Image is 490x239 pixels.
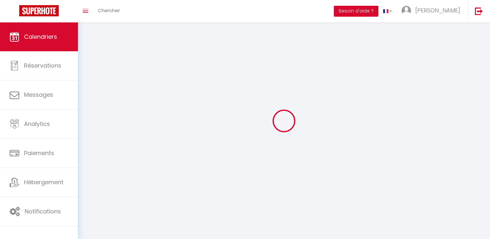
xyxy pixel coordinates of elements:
[401,6,411,15] img: ...
[24,33,57,41] span: Calendriers
[475,7,483,15] img: logout
[24,149,54,157] span: Paiements
[25,207,61,215] span: Notifications
[334,6,378,17] button: Besoin d'aide ?
[24,120,50,128] span: Analytics
[24,178,63,186] span: Hébergement
[19,5,59,16] img: Super Booking
[415,6,460,14] span: [PERSON_NAME]
[24,62,61,70] span: Réservations
[98,7,120,14] span: Chercher
[24,91,53,99] span: Messages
